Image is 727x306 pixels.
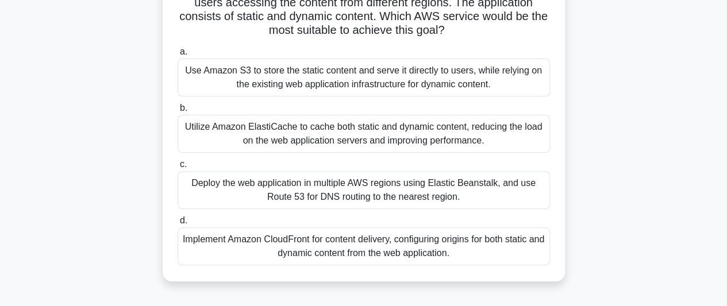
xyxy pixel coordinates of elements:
[178,227,550,265] div: Implement Amazon CloudFront for content delivery, configuring origins for both static and dynamic...
[180,159,187,169] span: c.
[178,59,550,96] div: Use Amazon S3 to store the static content and serve it directly to users, while relying on the ex...
[178,171,550,209] div: Deploy the web application in multiple AWS regions using Elastic Beanstalk, and use Route 53 for ...
[180,215,187,225] span: d.
[180,47,187,56] span: a.
[180,103,187,113] span: b.
[178,115,550,153] div: Utilize Amazon ElastiCache to cache both static and dynamic content, reducing the load on the web...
